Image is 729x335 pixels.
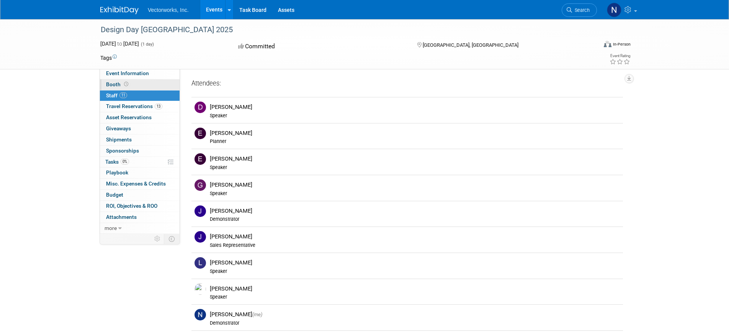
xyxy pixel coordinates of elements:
span: Attachments [106,214,137,220]
img: N.jpg [195,309,206,320]
a: Budget [100,190,180,200]
td: Personalize Event Tab Strip [151,234,164,244]
span: Budget [106,192,123,198]
span: Misc. Expenses & Credits [106,181,166,187]
span: 0% [121,159,129,164]
div: Event Format [552,40,631,51]
td: Tags [100,54,117,62]
div: Speaker [210,294,620,300]
span: Booth [106,81,130,87]
span: 11 [119,92,127,98]
a: Staff11 [100,90,180,101]
span: 13 [155,103,162,109]
div: Speaker [210,190,620,197]
div: Speaker [210,113,620,119]
img: ExhibitDay [100,7,139,14]
img: G.jpg [195,179,206,191]
span: more [105,225,117,231]
div: [PERSON_NAME] [210,130,620,137]
a: Attachments [100,212,180,223]
div: [PERSON_NAME] [210,103,620,111]
img: J.jpg [195,205,206,217]
div: Demonstrator [210,216,620,222]
span: Search [572,7,590,13]
div: [PERSON_NAME] [210,285,620,292]
a: Booth [100,79,180,90]
span: Shipments [106,136,132,143]
span: ROI, Objectives & ROO [106,203,157,209]
span: Playbook [106,169,128,176]
a: Playbook [100,167,180,178]
a: Tasks0% [100,157,180,167]
div: Event Rating [610,54,630,58]
a: ROI, Objectives & ROO [100,201,180,212]
img: Nicole Cave [607,3,621,17]
div: [PERSON_NAME] [210,155,620,163]
img: Format-Inperson.png [604,41,611,47]
div: Sales Representative [210,242,620,248]
span: Vectorworks, Inc. [148,7,189,13]
div: [PERSON_NAME] [210,311,620,318]
a: Giveaways [100,123,180,134]
div: Design Day [GEOGRAPHIC_DATA] 2025 [98,23,585,37]
img: E.jpg [195,153,206,165]
a: Travel Reservations13 [100,101,180,112]
div: [PERSON_NAME] [210,259,620,266]
img: L.jpg [195,257,206,269]
div: In-Person [613,41,631,47]
td: Toggle Event Tabs [164,234,180,244]
div: Attendees: [191,79,623,89]
div: [PERSON_NAME] [210,207,620,215]
a: Sponsorships [100,146,180,156]
span: Asset Reservations [106,114,152,120]
a: Shipments [100,135,180,145]
a: Event Information [100,68,180,79]
div: Speaker [210,268,620,274]
div: Speaker [210,164,620,171]
img: E.jpg [195,128,206,139]
div: [PERSON_NAME] [210,181,620,189]
span: [DATE] [DATE] [100,41,139,47]
span: Travel Reservations [106,103,162,109]
img: D.jpg [195,102,206,113]
a: Asset Reservations [100,112,180,123]
a: more [100,223,180,234]
span: (1 day) [140,42,154,47]
div: Demonstrator [210,320,620,326]
span: Tasks [105,159,129,165]
img: J.jpg [195,231,206,243]
span: (me) [252,312,262,317]
span: Sponsorships [106,148,139,154]
div: Committed [236,40,405,53]
span: Event Information [106,70,149,76]
span: Booth not reserved yet [123,81,130,87]
div: [PERSON_NAME] [210,233,620,240]
span: Staff [106,92,127,99]
span: [GEOGRAPHIC_DATA], [GEOGRAPHIC_DATA] [423,42,518,48]
span: to [116,41,123,47]
span: Giveaways [106,125,131,131]
div: Planner [210,138,620,145]
a: Misc. Expenses & Credits [100,179,180,189]
a: Search [562,3,597,17]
